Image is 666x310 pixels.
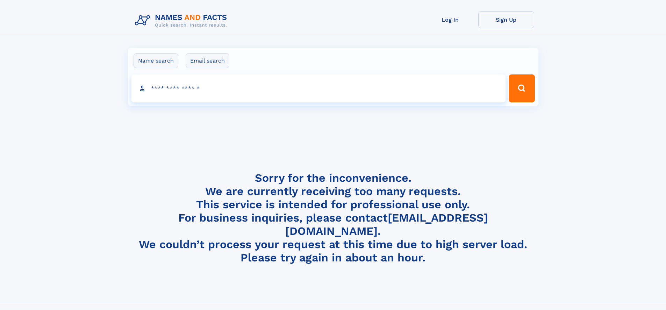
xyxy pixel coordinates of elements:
[422,11,478,28] a: Log In
[134,53,178,68] label: Name search
[285,211,488,238] a: [EMAIL_ADDRESS][DOMAIN_NAME]
[478,11,534,28] a: Sign Up
[132,11,233,30] img: Logo Names and Facts
[132,171,534,265] h4: Sorry for the inconvenience. We are currently receiving too many requests. This service is intend...
[186,53,229,68] label: Email search
[509,74,535,102] button: Search Button
[131,74,506,102] input: search input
